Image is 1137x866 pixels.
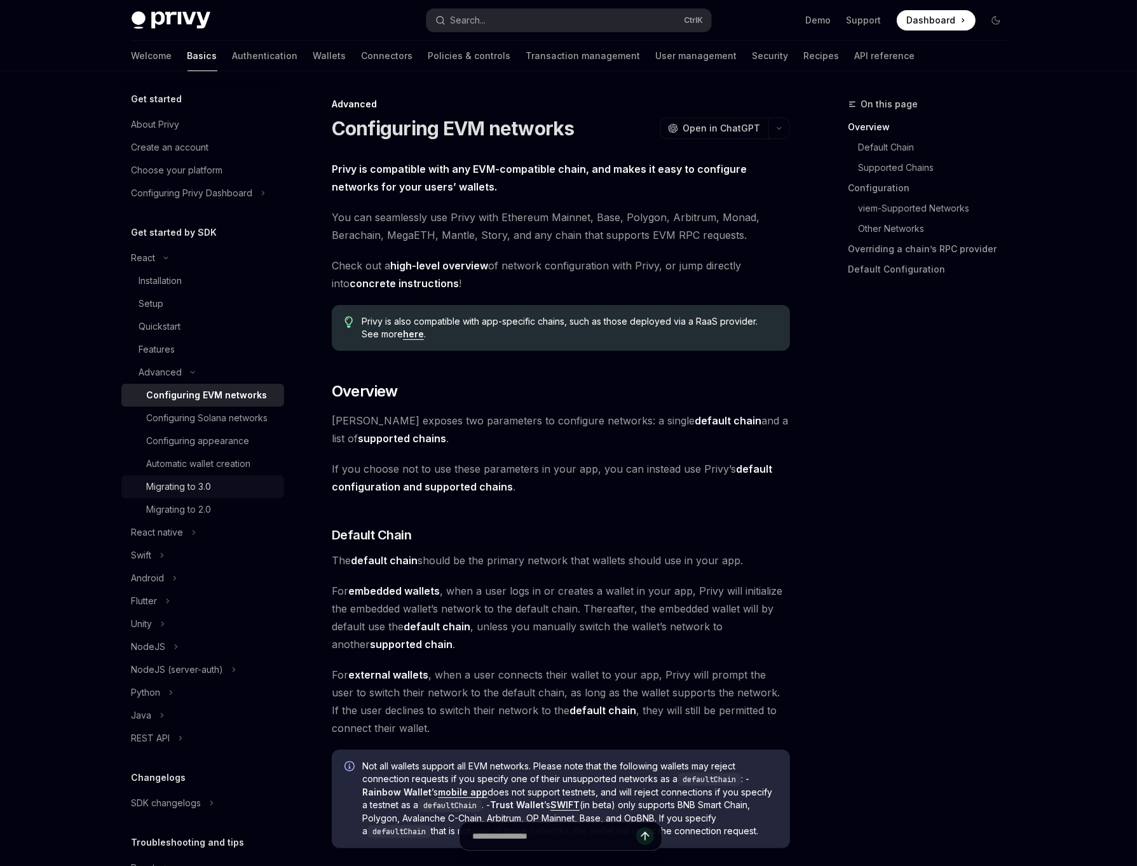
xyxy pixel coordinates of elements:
[121,384,284,407] a: Configuring EVM networks
[132,795,201,811] div: SDK changelogs
[332,412,790,447] span: [PERSON_NAME] exposes two parameters to configure networks: a single and a list of .
[121,792,284,815] button: SDK changelogs
[132,662,224,677] div: NodeJS (server-auth)
[350,277,459,290] a: concrete instructions
[132,11,210,29] img: dark logo
[132,639,166,654] div: NodeJS
[121,727,284,750] button: REST API
[132,708,152,723] div: Java
[403,328,424,340] a: here
[351,554,418,567] strong: default chain
[121,315,284,338] a: Quickstart
[848,219,1016,239] a: Other Networks
[187,41,217,71] a: Basics
[358,432,446,445] strong: supported chains
[370,638,453,651] a: supported chain
[348,668,428,681] strong: external wallets
[121,407,284,430] a: Configuring Solana networks
[848,158,1016,178] a: Supported Chains
[428,41,511,71] a: Policies & controls
[132,770,186,785] h5: Changelogs
[139,342,175,357] div: Features
[121,681,284,704] button: Python
[139,296,164,311] div: Setup
[332,163,747,193] strong: Privy is compatible with any EVM-compatible chain, and makes it easy to configure networks for yo...
[344,761,357,774] svg: Info
[370,638,453,651] strong: supported chain
[332,582,790,653] span: For , when a user logs in or creates a wallet in your app, Privy will initialize the embedded wal...
[121,612,284,635] button: Unity
[362,787,432,797] strong: Rainbow Wallet
[121,136,284,159] a: Create an account
[121,452,284,475] a: Automatic wallet creation
[121,430,284,452] a: Configuring appearance
[683,122,761,135] span: Open in ChatGPT
[121,521,284,544] button: React native
[139,273,182,288] div: Installation
[132,186,253,201] div: Configuring Privy Dashboard
[132,163,223,178] div: Choose your platform
[132,525,184,540] div: React native
[569,704,636,717] strong: default chain
[344,316,353,328] svg: Tip
[132,616,153,632] div: Unity
[139,365,182,380] div: Advanced
[358,432,446,445] a: supported chains
[121,182,284,205] button: Configuring Privy Dashboard
[332,526,412,544] span: Default Chain
[848,198,1016,219] a: viem-Supported Networks
[907,14,956,27] span: Dashboard
[490,799,544,810] strong: Trust Wallet
[313,41,346,71] a: Wallets
[806,14,831,27] a: Demo
[132,91,182,107] h5: Get started
[847,14,882,27] a: Support
[147,479,212,494] div: Migrating to 3.0
[121,658,284,681] button: NodeJS (server-auth)
[451,13,486,28] div: Search...
[848,117,1016,137] a: Overview
[121,269,284,292] a: Installation
[677,773,741,786] code: defaultChain
[752,41,789,71] a: Security
[132,571,165,586] div: Android
[848,259,1016,280] a: Default Configuration
[848,239,1016,259] a: Overriding a chain’s RPC provider
[848,178,1016,198] a: Configuration
[332,257,790,292] span: Check out a of network configuration with Privy, or jump directly into !
[147,433,250,449] div: Configuring appearance
[132,685,161,700] div: Python
[332,208,790,244] span: You can seamlessly use Privy with Ethereum Mainnet, Base, Polygon, Arbitrum, Monad, Berachain, Me...
[848,137,1016,158] a: Default Chain
[147,388,268,403] div: Configuring EVM networks
[426,9,711,32] button: Search...CtrlK
[139,319,181,334] div: Quickstart
[684,15,704,25] span: Ctrl K
[526,41,641,71] a: Transaction management
[986,10,1006,30] button: Toggle dark mode
[121,544,284,567] button: Swift
[132,225,217,240] h5: Get started by SDK
[418,799,482,812] code: defaultChain
[861,97,918,112] span: On this page
[472,822,636,850] input: Ask a question...
[804,41,840,71] a: Recipes
[897,10,976,30] a: Dashboard
[121,292,284,315] a: Setup
[332,381,398,402] span: Overview
[147,410,268,426] div: Configuring Solana networks
[121,704,284,727] button: Java
[636,827,654,845] button: Send message
[332,117,575,140] h1: Configuring EVM networks
[332,98,790,111] div: Advanced
[855,41,915,71] a: API reference
[695,414,761,427] strong: default chain
[362,315,777,341] span: Privy is also compatible with app-specific chains, such as those deployed via a RaaS provider. Se...
[233,41,298,71] a: Authentication
[438,787,487,798] a: mobile app
[121,361,284,384] button: Advanced
[132,593,158,609] div: Flutter
[121,159,284,182] a: Choose your platform
[660,118,768,139] button: Open in ChatGPT
[550,799,580,811] a: SWIFT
